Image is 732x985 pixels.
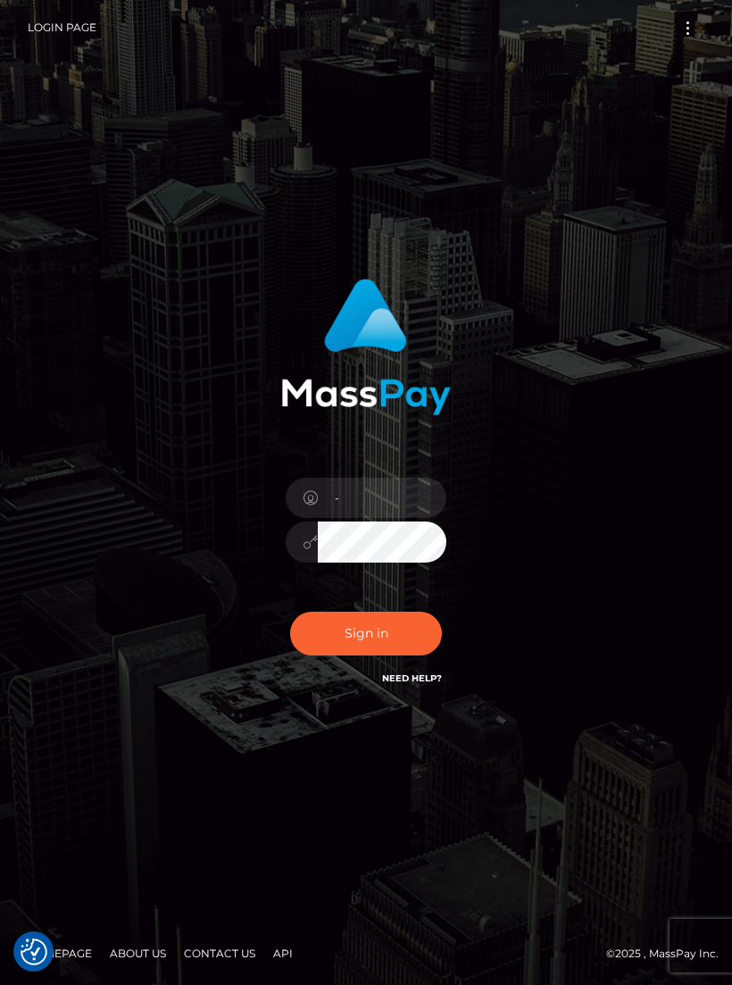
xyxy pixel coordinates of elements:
a: Homepage [20,939,99,967]
img: MassPay Login [281,279,451,415]
a: Contact Us [177,939,262,967]
a: Login Page [28,9,96,46]
button: Sign in [290,612,442,655]
input: Username... [318,478,446,518]
a: About Us [103,939,173,967]
img: Revisit consent button [21,939,47,965]
div: © 2025 , MassPay Inc. [13,944,719,964]
button: Consent Preferences [21,939,47,965]
button: Toggle navigation [671,16,704,40]
a: API [266,939,300,967]
a: Need Help? [382,672,442,684]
